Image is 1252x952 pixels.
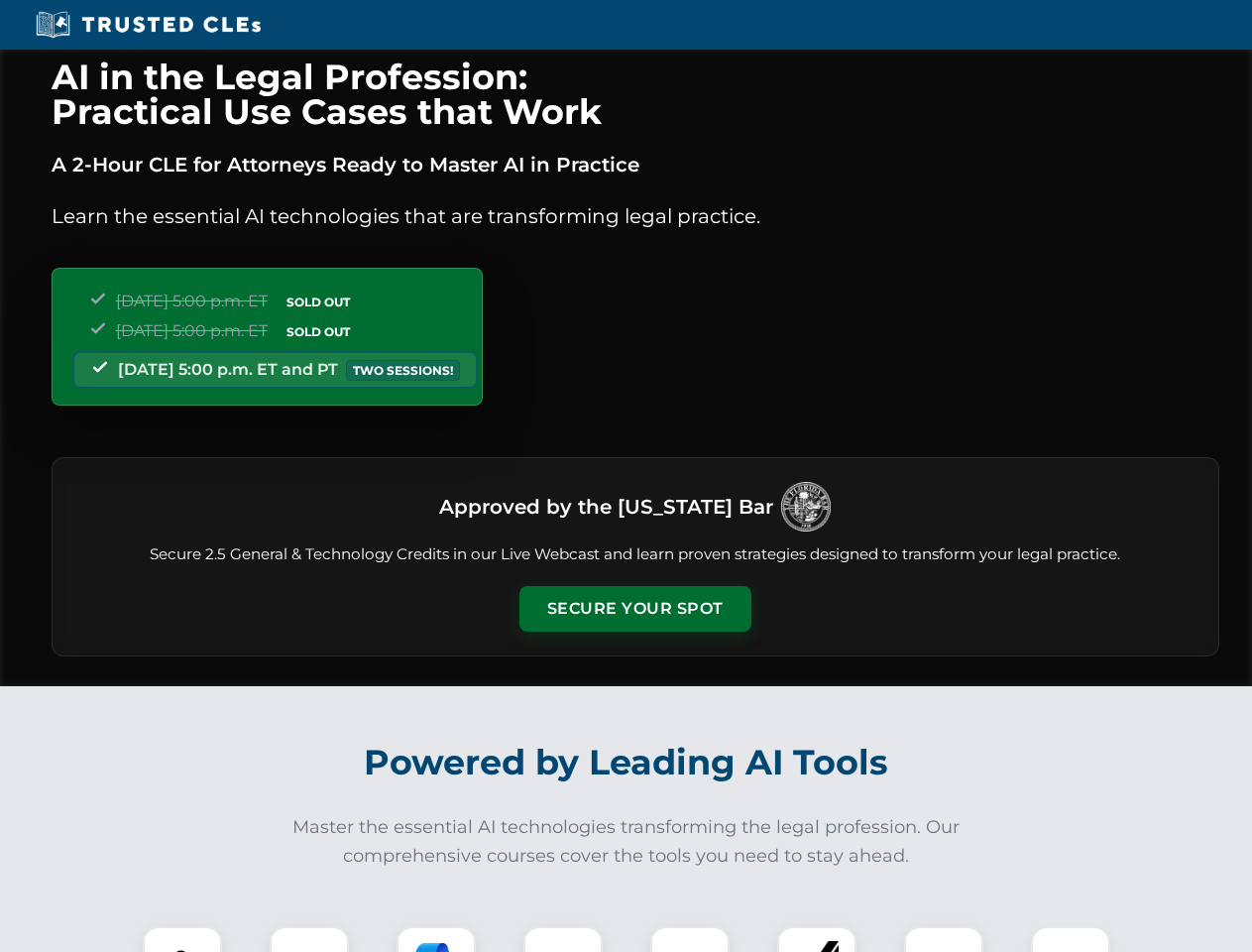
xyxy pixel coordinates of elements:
h1: AI in the Legal Profession: Practical Use Cases that Work [52,59,1219,129]
span: [DATE] 5:00 p.m. ET [116,292,268,310]
h3: Approved by the [US_STATE] Bar [439,489,773,525]
img: Logo [781,482,831,532]
button: Secure Your Spot [519,586,751,632]
span: SOLD OUT [280,321,357,342]
span: SOLD OUT [280,292,357,312]
p: Learn the essential AI technologies that are transforming legal practice. [52,200,1219,232]
span: [DATE] 5:00 p.m. ET [116,321,268,340]
p: A 2-Hour CLE for Attorneys Ready to Master AI in Practice [52,149,1219,180]
p: Secure 2.5 General & Technology Credits in our Live Webcast and learn proven strategies designed ... [76,543,1195,566]
img: Trusted CLEs [30,10,267,40]
h2: Powered by Leading AI Tools [77,728,1176,797]
p: Master the essential AI technologies transforming the legal profession. Our comprehensive courses... [280,813,973,871]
